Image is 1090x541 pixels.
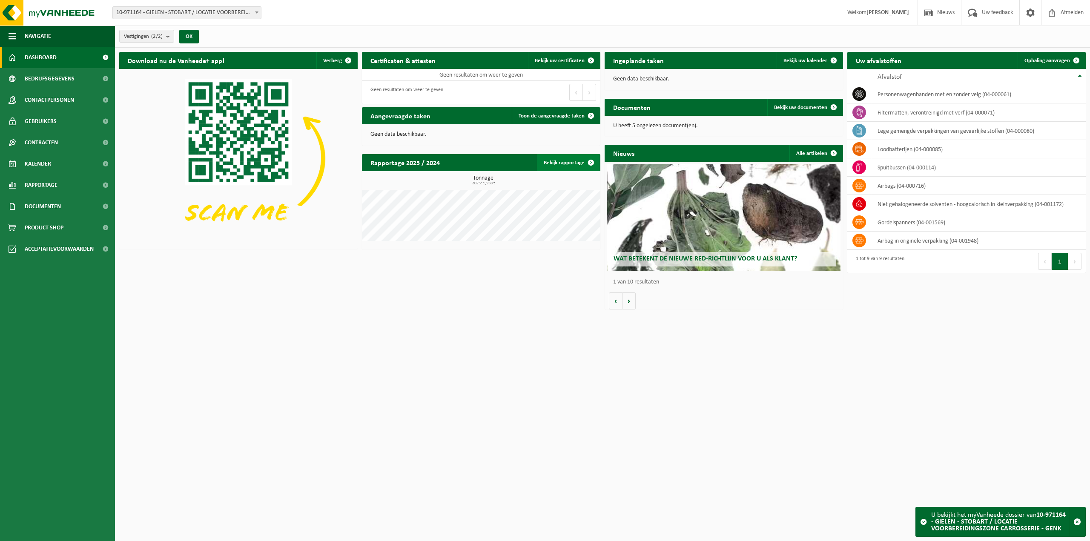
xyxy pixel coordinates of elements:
count: (2/2) [151,34,163,39]
div: Geen resultaten om weer te geven [366,83,443,102]
span: Kalender [25,153,51,175]
a: Alle artikelen [789,145,842,162]
span: Bekijk uw kalender [783,58,827,63]
strong: 10-971164 - GIELEN - STOBART / LOCATIE VOORBEREIDINGSZONE CARROSSERIE - GENK [931,512,1066,532]
td: loodbatterijen (04-000085) [871,140,1086,158]
a: Bekijk uw certificaten [528,52,599,69]
h2: Aangevraagde taken [362,107,439,124]
h2: Download nu de Vanheede+ app! [119,52,233,69]
a: Bekijk uw documenten [767,99,842,116]
p: Geen data beschikbaar. [370,132,592,137]
td: lege gemengde verpakkingen van gevaarlijke stoffen (04-000080) [871,122,1086,140]
button: OK [179,30,199,43]
td: personenwagenbanden met en zonder velg (04-000061) [871,85,1086,103]
td: Geen resultaten om weer te geven [362,69,600,81]
button: Vestigingen(2/2) [119,30,174,43]
button: Next [1068,253,1081,270]
a: Bekijk rapportage [537,154,599,171]
span: Verberg [323,58,342,63]
span: Product Shop [25,217,63,238]
span: 10-971164 - GIELEN - STOBART / LOCATIE VOORBEREIDINGSZONE CARROSSERIE - GENK [112,6,261,19]
a: Ophaling aanvragen [1018,52,1085,69]
span: Gebruikers [25,111,57,132]
button: Previous [569,84,583,101]
strong: [PERSON_NAME] [866,9,909,16]
td: Gordelspanners (04-001569) [871,213,1086,232]
a: Wat betekent de nieuwe RED-richtlijn voor u als klant? [607,164,841,271]
div: U bekijkt het myVanheede dossier van [931,507,1069,536]
span: Toon de aangevraagde taken [519,113,585,119]
button: Volgende [622,292,636,309]
span: Rapportage [25,175,57,196]
span: Wat betekent de nieuwe RED-richtlijn voor u als klant? [614,255,797,262]
button: 1 [1052,253,1068,270]
span: Vestigingen [124,30,163,43]
span: Bekijk uw documenten [774,105,827,110]
h2: Ingeplande taken [605,52,672,69]
button: Verberg [316,52,357,69]
p: 1 van 10 resultaten [613,279,839,285]
h2: Uw afvalstoffen [847,52,910,69]
p: Geen data beschikbaar. [613,76,835,82]
span: Contactpersonen [25,89,74,111]
td: Airbag in originele verpakking (04-001948) [871,232,1086,250]
span: Dashboard [25,47,57,68]
h3: Tonnage [366,175,600,186]
div: 1 tot 9 van 9 resultaten [852,252,904,271]
span: 10-971164 - GIELEN - STOBART / LOCATIE VOORBEREIDINGSZONE CARROSSERIE - GENK [113,7,261,19]
span: Documenten [25,196,61,217]
button: Next [583,84,596,101]
span: 2025: 1,558 t [366,181,600,186]
button: Vorige [609,292,622,309]
p: U heeft 5 ongelezen document(en). [613,123,835,129]
td: airbags (04-000716) [871,177,1086,195]
span: Bedrijfsgegevens [25,68,75,89]
span: Bekijk uw certificaten [535,58,585,63]
a: Toon de aangevraagde taken [512,107,599,124]
a: Bekijk uw kalender [777,52,842,69]
h2: Certificaten & attesten [362,52,444,69]
span: Navigatie [25,26,51,47]
td: niet gehalogeneerde solventen - hoogcalorisch in kleinverpakking (04-001172) [871,195,1086,213]
td: spuitbussen (04-000114) [871,158,1086,177]
button: Previous [1038,253,1052,270]
span: Ophaling aanvragen [1024,58,1070,63]
h2: Documenten [605,99,659,115]
h2: Nieuws [605,145,643,161]
span: Afvalstof [878,74,902,80]
img: Download de VHEPlus App [119,69,358,248]
span: Acceptatievoorwaarden [25,238,94,260]
span: Contracten [25,132,58,153]
h2: Rapportage 2025 / 2024 [362,154,448,171]
td: filtermatten, verontreinigd met verf (04-000071) [871,103,1086,122]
